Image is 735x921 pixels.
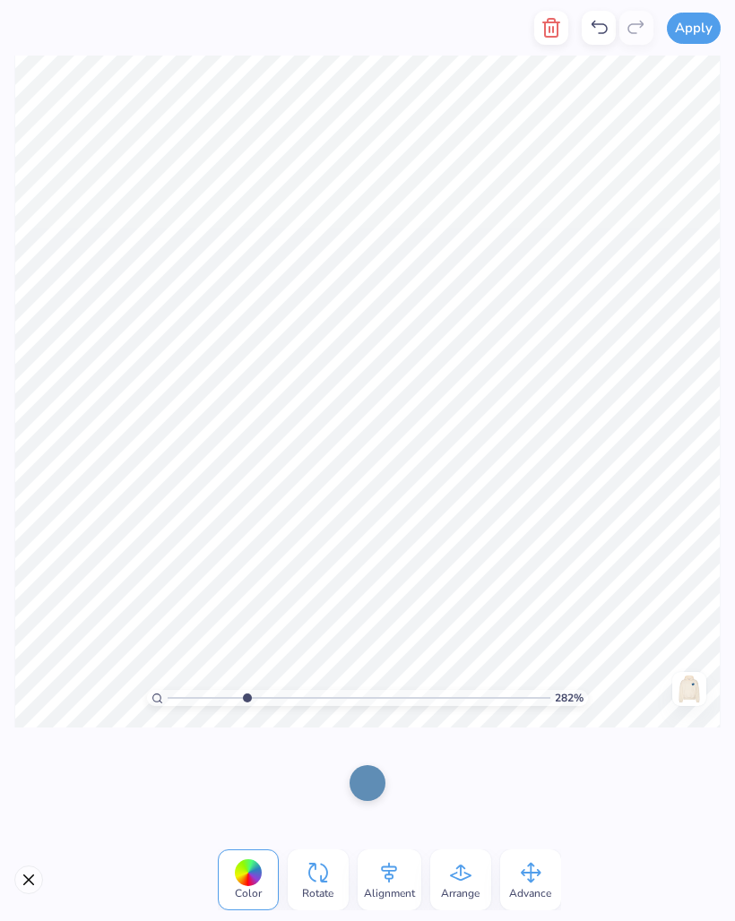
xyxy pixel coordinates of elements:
[441,886,480,900] span: Arrange
[509,886,551,900] span: Advance
[235,886,262,900] span: Color
[667,13,721,44] button: Apply
[364,886,415,900] span: Alignment
[555,690,584,706] span: 282 %
[14,865,43,894] button: Close
[302,886,333,900] span: Rotate
[675,675,704,703] img: Front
